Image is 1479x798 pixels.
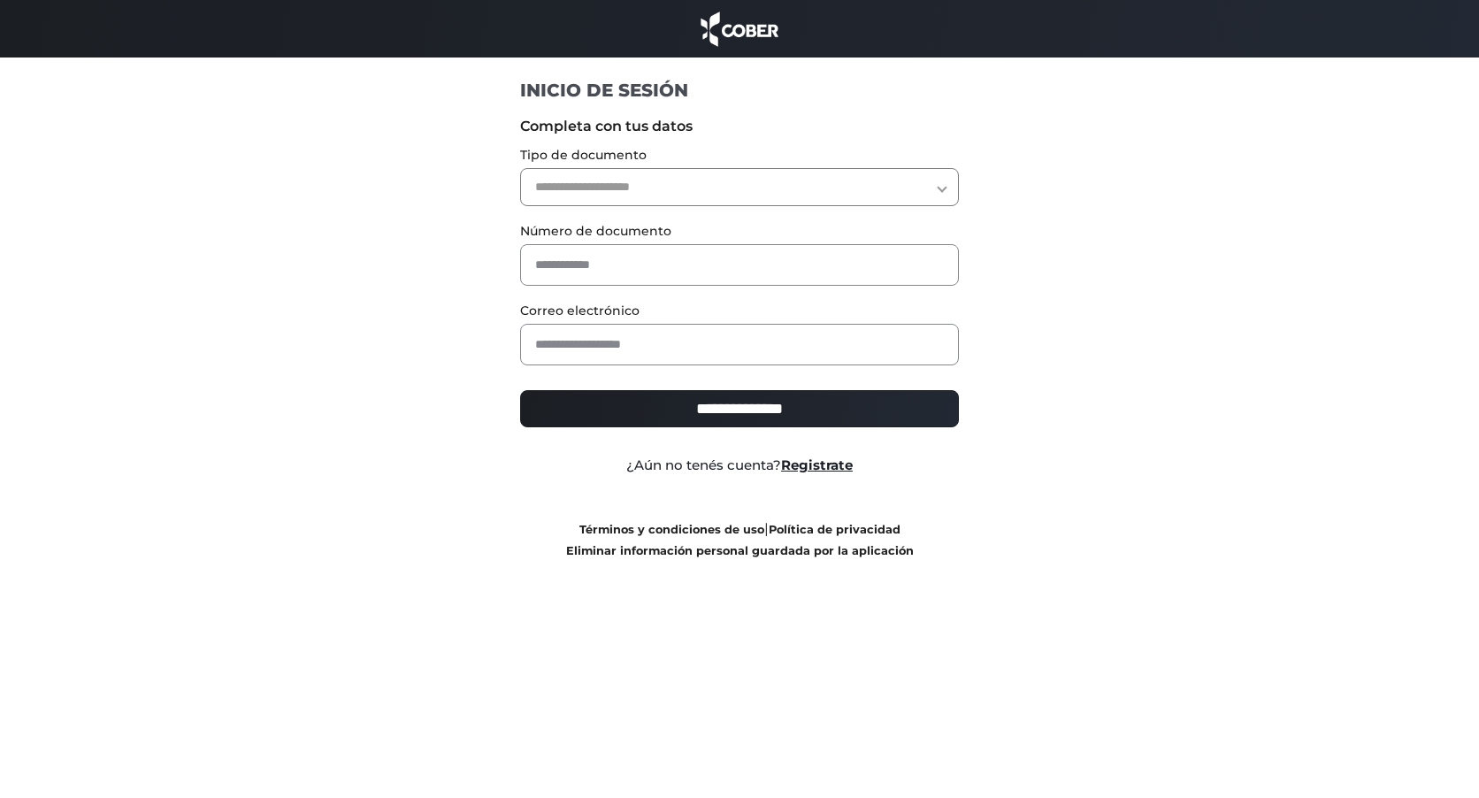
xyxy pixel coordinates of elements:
a: Eliminar información personal guardada por la aplicación [566,544,914,557]
label: Número de documento [520,222,960,241]
div: | [507,518,973,561]
a: Política de privacidad [769,523,900,536]
label: Correo electrónico [520,302,960,320]
label: Completa con tus datos [520,116,960,137]
a: Registrate [781,457,853,473]
label: Tipo de documento [520,146,960,165]
a: Términos y condiciones de uso [579,523,764,536]
h1: INICIO DE SESIÓN [520,79,960,102]
img: cober_marca.png [696,9,783,49]
div: ¿Aún no tenés cuenta? [507,456,973,476]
